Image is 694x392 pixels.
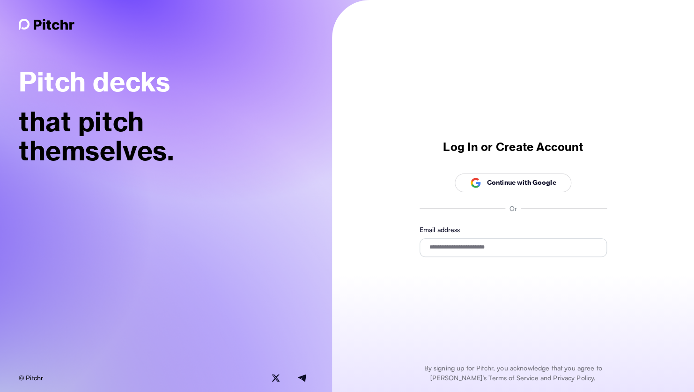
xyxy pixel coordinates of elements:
[470,177,481,188] img: svg%3e
[455,173,572,192] button: Continue with Google
[19,373,43,383] p: © Pitchr
[420,225,607,234] p: Email address
[19,107,306,165] p: that pitch themselves.
[19,19,74,30] img: Pitchr logo
[408,363,619,383] p: By signing up for Pitchr, you acknowledge that you agree to [PERSON_NAME]’s Terms of Service and ...
[298,374,306,382] img: LinkedIn icon
[509,204,517,213] p: Or
[443,140,583,154] p: Log In or Create Account
[19,68,306,97] p: Pitch decks
[272,374,280,382] img: Twitter icon
[487,178,556,188] p: Continue with Google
